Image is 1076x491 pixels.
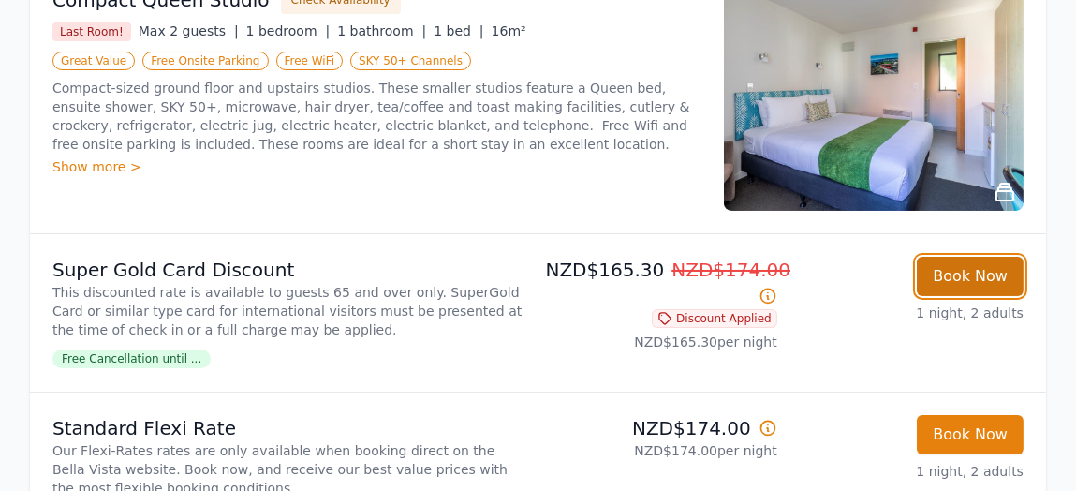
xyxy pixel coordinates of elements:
span: NZD$174.00 [671,259,790,281]
button: Book Now [917,257,1024,296]
p: NZD$174.00 per night [546,441,777,460]
p: NZD$165.30 per night [546,333,777,351]
p: NZD$174.00 [546,415,777,441]
button: Book Now [917,415,1024,454]
span: Max 2 guests | [139,23,239,38]
span: Free WiFi [276,52,344,70]
p: Super Gold Card Discount [52,257,531,283]
span: 1 bedroom | [246,23,331,38]
span: 16m² [492,23,526,38]
p: Standard Flexi Rate [52,415,531,441]
span: SKY 50+ Channels [350,52,471,70]
p: NZD$165.30 [546,257,777,309]
p: 1 night, 2 adults [792,462,1024,481]
p: 1 night, 2 adults [792,304,1024,322]
span: 1 bathroom | [337,23,426,38]
span: Last Room! [52,22,131,41]
span: Free Cancellation until ... [52,350,211,368]
span: 1 bed | [434,23,483,38]
span: Great Value [52,52,135,70]
span: Discount Applied [652,309,777,328]
div: Show more > [52,157,701,176]
span: Free Onsite Parking [142,52,268,70]
p: This discounted rate is available to guests 65 and over only. SuperGold Card or similar type card... [52,283,531,339]
p: Compact-sized ground floor and upstairs studios. These smaller studios feature a Queen bed, ensui... [52,79,701,154]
